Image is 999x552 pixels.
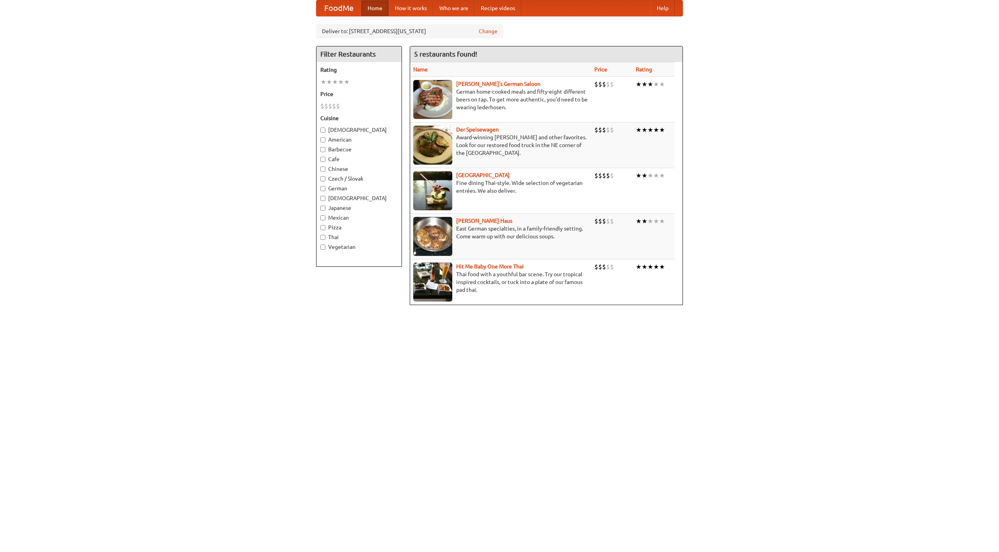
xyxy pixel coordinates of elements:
p: Award-winning [PERSON_NAME] and other favorites. Look for our restored food truck in the NE corne... [413,133,588,157]
li: $ [602,217,606,225]
a: Rating [636,66,652,73]
li: ★ [647,171,653,180]
li: ★ [659,263,665,271]
h5: Rating [320,66,398,74]
input: Cafe [320,157,325,162]
img: satay.jpg [413,171,452,210]
li: ★ [642,126,647,134]
input: Vegetarian [320,245,325,250]
p: East German specialties, in a family-friendly setting. Come warm up with our delicious soups. [413,225,588,240]
li: ★ [647,126,653,134]
a: [PERSON_NAME] Haus [456,218,512,224]
li: $ [598,263,602,271]
a: [PERSON_NAME]'s German Saloon [456,81,540,87]
a: How it works [389,0,433,16]
a: Hit Me Baby One More Thai [456,263,524,270]
a: Help [651,0,675,16]
li: $ [332,102,336,110]
li: $ [610,171,614,180]
a: Home [361,0,389,16]
input: Chinese [320,167,325,172]
li: ★ [659,171,665,180]
h5: Price [320,90,398,98]
li: ★ [338,78,344,86]
li: $ [610,217,614,225]
input: American [320,137,325,142]
li: ★ [647,263,653,271]
li: ★ [344,78,350,86]
li: $ [336,102,340,110]
li: ★ [636,217,642,225]
li: $ [606,171,610,180]
div: Deliver to: [STREET_ADDRESS][US_STATE] [316,24,503,38]
li: $ [610,126,614,134]
p: Fine dining Thai-style. Wide selection of vegetarian entrées. We also deliver. [413,179,588,195]
li: $ [324,102,328,110]
input: Thai [320,235,325,240]
a: FoodMe [316,0,361,16]
ng-pluralize: 5 restaurants found! [414,50,477,58]
li: ★ [653,126,659,134]
img: esthers.jpg [413,80,452,119]
li: $ [594,126,598,134]
li: ★ [636,263,642,271]
li: ★ [647,80,653,89]
li: $ [328,102,332,110]
label: Japanese [320,204,398,212]
label: Cafe [320,155,398,163]
a: Der Speisewagen [456,126,499,133]
h5: Cuisine [320,114,398,122]
li: ★ [659,80,665,89]
li: $ [606,126,610,134]
label: Chinese [320,165,398,173]
li: ★ [659,126,665,134]
li: ★ [636,80,642,89]
li: ★ [653,171,659,180]
li: ★ [642,263,647,271]
li: ★ [320,78,326,86]
li: $ [606,217,610,225]
a: Who we are [433,0,475,16]
a: [GEOGRAPHIC_DATA] [456,172,510,178]
li: ★ [642,217,647,225]
p: German home-cooked meals and fifty-eight different beers on tap. To get more authentic, you'd nee... [413,88,588,111]
label: German [320,185,398,192]
label: Thai [320,233,398,241]
li: $ [598,171,602,180]
li: $ [594,263,598,271]
li: $ [602,171,606,180]
li: ★ [653,263,659,271]
li: ★ [653,80,659,89]
p: Thai food with a youthful bar scene. Try our tropical inspired cocktails, or tuck into a plate of... [413,270,588,294]
li: $ [610,80,614,89]
li: $ [598,217,602,225]
li: ★ [647,217,653,225]
li: $ [606,263,610,271]
li: $ [594,171,598,180]
li: $ [594,217,598,225]
label: Czech / Slovak [320,175,398,183]
li: ★ [653,217,659,225]
a: Recipe videos [475,0,521,16]
li: $ [598,80,602,89]
input: German [320,186,325,191]
li: ★ [642,80,647,89]
label: Mexican [320,214,398,222]
label: [DEMOGRAPHIC_DATA] [320,194,398,202]
li: $ [606,80,610,89]
li: $ [610,263,614,271]
li: $ [602,80,606,89]
input: Japanese [320,206,325,211]
li: $ [320,102,324,110]
li: ★ [642,171,647,180]
input: Barbecue [320,147,325,152]
li: ★ [636,171,642,180]
li: $ [602,263,606,271]
input: [DEMOGRAPHIC_DATA] [320,128,325,133]
a: Change [479,27,498,35]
